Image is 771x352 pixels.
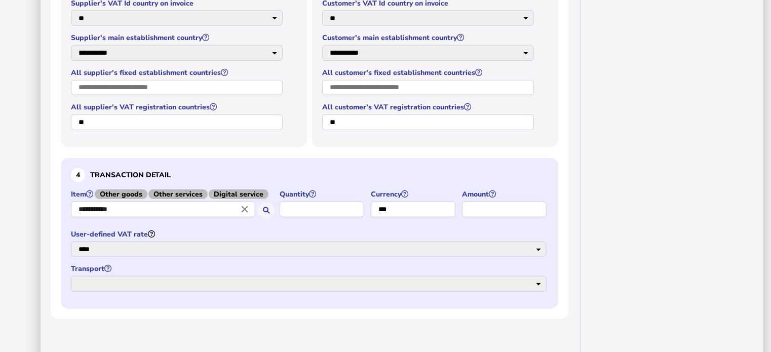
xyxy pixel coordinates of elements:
label: All supplier's fixed establishment countries [71,68,284,77]
button: Search for an item by HS code or use natural language description [258,202,275,219]
i: Close [239,204,250,215]
label: User-defined VAT rate [71,229,548,239]
span: Other services [148,189,208,199]
h3: Transaction detail [71,168,548,182]
label: Amount [462,189,548,199]
section: Define the item, and answer additional questions [61,158,558,309]
label: Currency [371,189,457,199]
span: Other goods [95,189,147,199]
label: Item [71,189,275,199]
label: All customer's VAT registration countries [322,102,535,112]
label: Customer's main establishment country [322,33,535,43]
label: Supplier's main establishment country [71,33,284,43]
label: All customer's fixed establishment countries [322,68,535,77]
label: All supplier's VAT registration countries [71,102,284,112]
span: Digital service [209,189,268,199]
div: 4 [71,168,85,182]
label: Transport [71,264,548,273]
label: Quantity [280,189,366,199]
